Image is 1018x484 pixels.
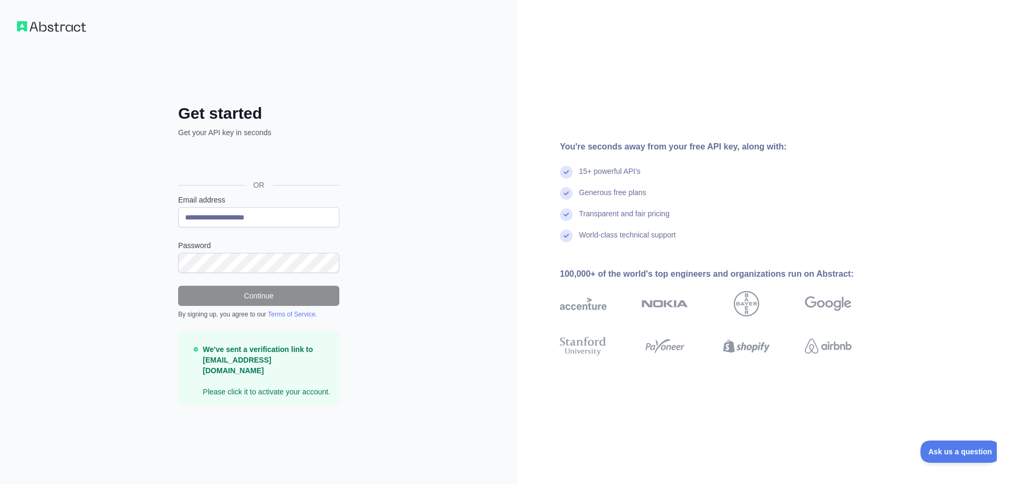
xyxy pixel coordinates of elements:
[203,345,313,375] strong: We've sent a verification link to [EMAIL_ADDRESS][DOMAIN_NAME]
[560,166,573,179] img: check mark
[560,335,607,358] img: stanford university
[203,344,331,397] p: Please click it to activate your account.
[17,21,86,32] img: Workflow
[805,291,852,316] img: google
[579,208,670,230] div: Transparent and fair pricing
[178,310,339,319] div: By signing up, you agree to our .
[642,291,688,316] img: nokia
[560,291,607,316] img: accenture
[173,149,343,173] iframe: Botón de Acceder con Google
[805,335,852,358] img: airbnb
[178,195,339,205] label: Email address
[178,240,339,251] label: Password
[178,127,339,138] p: Get your API key in seconds
[268,311,315,318] a: Terms of Service
[178,149,337,173] div: Acceder con Google. Se abre en una pestaña nueva
[579,230,676,251] div: World-class technical support
[734,291,759,316] img: bayer
[178,286,339,306] button: Continue
[579,166,640,187] div: 15+ powerful API's
[560,230,573,242] img: check mark
[642,335,688,358] img: payoneer
[723,335,770,358] img: shopify
[245,180,273,190] span: OR
[560,140,885,153] div: You're seconds away from your free API key, along with:
[560,187,573,200] img: check mark
[579,187,646,208] div: Generous free plans
[920,441,997,463] iframe: Toggle Customer Support
[178,104,339,123] h2: Get started
[560,208,573,221] img: check mark
[560,268,885,280] div: 100,000+ of the world's top engineers and organizations run on Abstract:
